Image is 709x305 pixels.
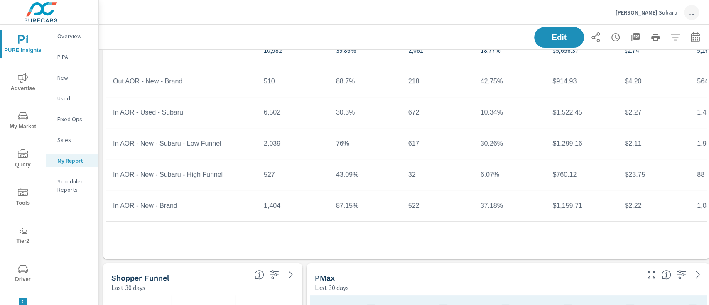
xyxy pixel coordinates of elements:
[645,268,658,281] button: Make Fullscreen
[57,32,92,40] p: Overview
[57,115,92,123] p: Fixed Ops
[3,111,43,132] span: My Market
[3,226,43,246] span: Tier2
[284,268,297,281] a: See more details in report
[254,270,264,280] span: Know where every customer is during their purchase journey. View customer activity from first cli...
[534,27,584,48] button: Edit
[474,164,546,185] td: 6.07%
[546,133,618,154] td: $1,299.16
[257,102,329,123] td: 6,502
[618,195,690,216] td: $2.22
[257,71,329,92] td: 510
[329,164,402,185] td: 43.09%
[315,283,349,293] p: Last 30 days
[542,34,576,41] span: Edit
[329,195,402,216] td: 87.15%
[46,51,98,63] div: PIPA
[402,164,474,185] td: 32
[481,45,540,55] p: 18.77%
[546,102,618,123] td: $1,522.45
[57,94,92,102] p: Used
[46,154,98,167] div: My Report
[46,92,98,105] div: Used
[616,9,677,16] p: [PERSON_NAME] Subaru
[474,102,546,123] td: 10.34%
[625,45,684,55] p: $2.74
[618,102,690,123] td: $2.27
[315,273,335,282] h5: PMax
[687,29,704,46] button: Select Date Range
[264,45,323,55] p: 10,982
[408,45,467,55] p: 2,061
[329,133,402,154] td: 76%
[106,133,257,154] td: In AOR - New - Subaru - Low Funnel
[57,136,92,144] p: Sales
[618,164,690,185] td: $23.75
[106,164,257,185] td: In AOR - New - Subaru - High Funnel
[3,35,43,55] span: PURE Insights
[546,164,618,185] td: $760.12
[257,195,329,216] td: 1,404
[474,71,546,92] td: 42.75%
[329,71,402,92] td: 88.7%
[402,133,474,154] td: 617
[106,71,257,92] td: Out AOR - New - Brand
[546,71,618,92] td: $914.93
[552,45,611,55] p: $5,656.37
[111,273,169,282] h5: Shopper Funnel
[402,102,474,123] td: 672
[111,283,145,293] p: Last 30 days
[257,133,329,154] td: 2,039
[691,268,704,281] a: See more details in report
[618,133,690,154] td: $2.11
[336,45,395,55] p: 39.86%
[106,102,257,123] td: In AOR - Used - Subaru
[684,5,699,20] div: LJ
[46,175,98,196] div: Scheduled Reports
[402,195,474,216] td: 522
[3,149,43,170] span: Query
[57,53,92,61] p: PIPA
[3,264,43,284] span: Driver
[3,73,43,93] span: Advertise
[57,177,92,194] p: Scheduled Reports
[46,134,98,146] div: Sales
[57,156,92,165] p: My Report
[546,195,618,216] td: $1,159.71
[46,113,98,125] div: Fixed Ops
[474,195,546,216] td: 37.18%
[329,102,402,123] td: 30.3%
[46,71,98,84] div: New
[57,73,92,82] p: New
[618,71,690,92] td: $4.20
[402,71,474,92] td: 218
[474,133,546,154] td: 30.26%
[3,188,43,208] span: Tools
[661,270,671,280] span: This is a summary of PMAX performance results by campaign. Each column can be sorted.
[46,30,98,42] div: Overview
[257,164,329,185] td: 527
[106,195,257,216] td: In AOR - New - Brand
